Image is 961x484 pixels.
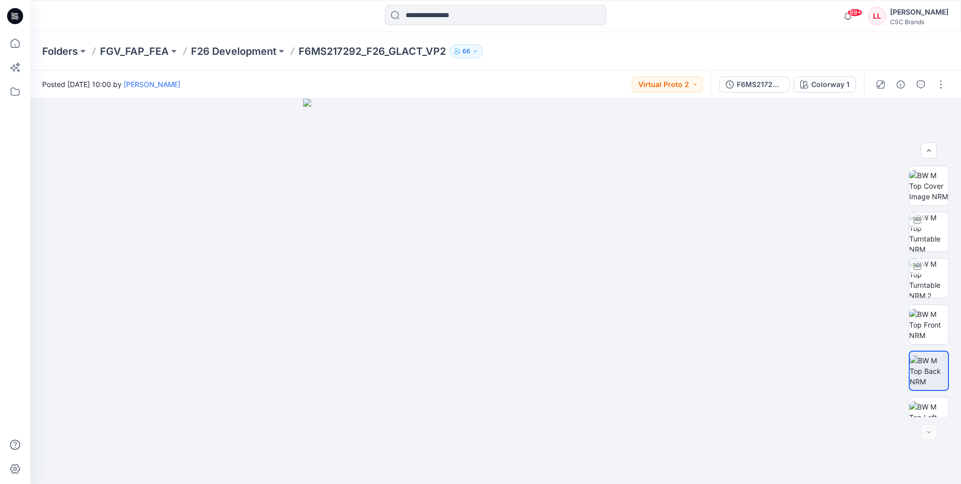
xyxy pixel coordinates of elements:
[737,79,783,90] div: F6MS217292_F26_GLACT_VP2
[462,46,470,57] p: 66
[191,44,276,58] a: F26 Development
[909,309,948,341] img: BW M Top Front NRM
[893,76,909,93] button: Details
[909,212,948,252] img: BW M Top Turntable NRM
[890,6,948,18] div: [PERSON_NAME]
[124,80,180,89] a: [PERSON_NAME]
[42,79,180,90] span: Posted [DATE] 10:00 by
[811,79,849,90] div: Colorway 1
[303,99,688,484] img: eyJhbGciOiJIUzI1NiIsImtpZCI6IjAiLCJzbHQiOiJzZXMiLCJ0eXAiOiJKV1QifQ.eyJkYXRhIjp7InR5cGUiOiJzdG9yYW...
[299,44,446,58] p: F6MS217292_F26_GLACT_VP2
[100,44,169,58] a: FGV_FAP_FEA
[719,76,790,93] button: F6MS217292_F26_GLACT_VP2
[450,44,483,58] button: 66
[794,76,856,93] button: Colorway 1
[909,170,948,202] img: BW M Top Cover Image NRM
[909,401,948,433] img: BW M Top Left NRM
[847,9,862,17] span: 99+
[910,355,948,387] img: BW M Top Back NRM
[890,18,948,26] div: CSC Brands
[42,44,78,58] a: Folders
[909,259,948,298] img: BW M Top Turntable NRM 2
[868,7,886,25] div: LL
